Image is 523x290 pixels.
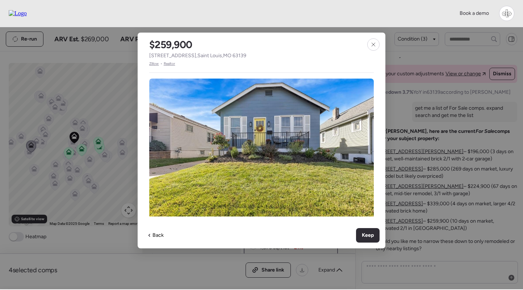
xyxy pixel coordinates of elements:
span: [STREET_ADDRESS] , Saint Louis , MO 63139 [149,52,246,59]
span: Back [152,232,164,239]
span: • [160,61,162,67]
span: Keep [362,232,374,239]
span: Book a demo [460,10,489,16]
h2: $259,900 [149,38,192,51]
span: Realtor [164,61,175,67]
span: Zillow [149,61,159,67]
img: Logo [9,10,27,17]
